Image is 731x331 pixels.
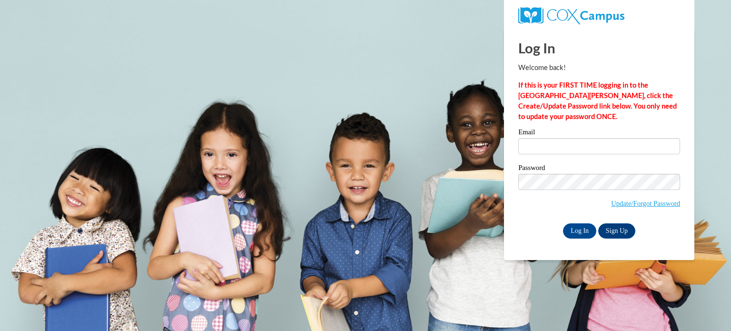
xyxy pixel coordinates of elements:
[518,7,624,24] img: COX Campus
[518,129,680,138] label: Email
[563,223,596,239] input: Log In
[518,81,677,120] strong: If this is your FIRST TIME logging in to the [GEOGRAPHIC_DATA][PERSON_NAME], click the Create/Upd...
[611,200,680,207] a: Update/Forgot Password
[518,62,680,73] p: Welcome back!
[518,11,624,19] a: COX Campus
[518,38,680,58] h1: Log In
[518,164,680,174] label: Password
[598,223,635,239] a: Sign Up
